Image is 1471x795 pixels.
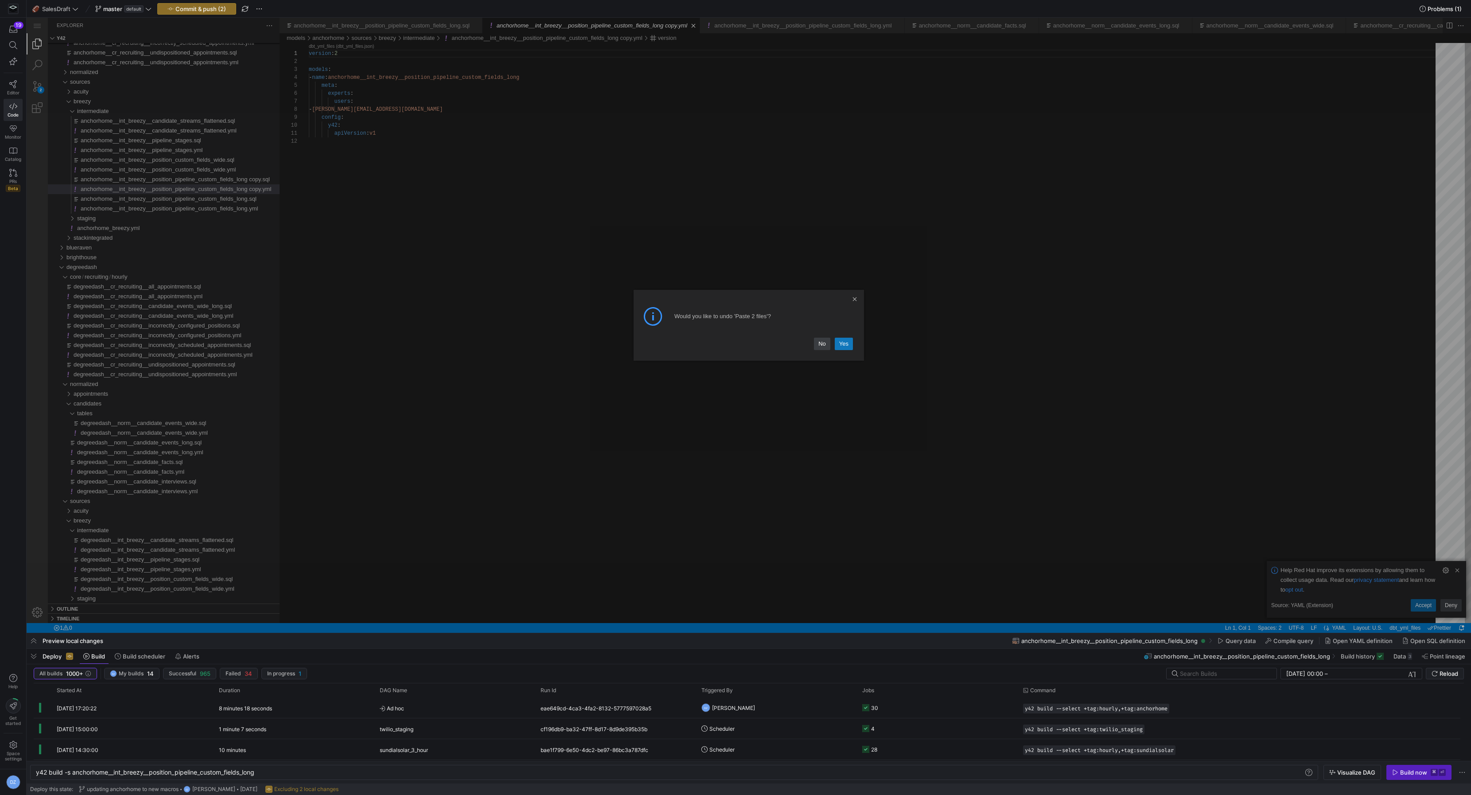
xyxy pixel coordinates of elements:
button: Build history [1337,649,1388,664]
button: Help [4,670,23,693]
span: Command [1030,687,1055,694]
button: Data3 [1389,649,1416,664]
span: y42 build --select +tag:hourly,+tag:anchorhome [1025,705,1167,712]
input: End datetime [1330,670,1388,677]
span: Get started [5,715,21,726]
div: 19 [14,22,23,29]
span: Open YAML definition [1333,637,1393,644]
div: Press SPACE to select this row. [34,760,1460,781]
a: Code [4,99,23,121]
span: Point lineage [1430,653,1465,660]
y42-duration: 8 minutes 18 seconds [219,705,272,712]
span: Reload [1440,670,1458,677]
span: Build scheduler [123,653,165,660]
span: twilio_staging [380,719,413,740]
span: [DATE] [240,786,257,792]
span: Jobs [862,687,874,694]
span: Beta [6,185,20,192]
span: Build history [1341,653,1375,660]
span: SalesDraft [42,5,70,12]
span: y42 build --select +tag:hourly,+tag:sundialsolar [1025,747,1174,753]
span: – [1325,670,1328,677]
span: Help [8,684,19,689]
button: Visualize DAG [1323,765,1381,780]
span: Visualize DAG [1337,769,1375,776]
span: 1000+ [66,670,83,677]
button: Successful965 [163,668,216,679]
div: Info [607,272,837,343]
span: [DATE] 15:00:00 [57,726,98,733]
button: Build now⌘⏎ [1386,765,1452,780]
div: Press SPACE to select this row. [34,718,1460,739]
span: line_custom_fields_long [187,768,254,776]
div: cf196db9-ba32-47ff-8d17-8d9de395b35b [535,718,696,739]
a: Catalog [4,143,23,165]
div: Info [616,288,637,309]
a: Close Dialog [823,277,833,286]
span: Query data [1226,637,1256,644]
span: Successful [169,670,196,677]
a: https://storage.googleapis.com/y42-prod-data-exchange/images/Yf2Qvegn13xqq0DljGMI0l8d5Zqtiw36EXr8... [4,1,23,16]
span: 34 [245,670,252,677]
span: Failed [226,670,241,677]
a: No [787,320,804,332]
div: Press SPACE to select this row. [34,739,1460,760]
span: Compile query [1273,637,1313,644]
span: 965 [200,670,210,677]
div: DZ [110,670,117,677]
a: Spacesettings [4,737,23,765]
button: Query data [1214,633,1260,648]
y42-duration: 1 minute 7 seconds [219,726,266,733]
div: 4 [871,718,875,739]
span: Scheduler [709,739,735,760]
button: Commit & push (2) [157,3,236,15]
button: Failed34 [220,668,258,679]
button: In progress1 [261,668,307,679]
span: Alerts [183,653,199,660]
div: eae649cd-4ca3-4fa2-8132-5777597028a5 [535,698,696,718]
button: Problems (1) [1417,3,1464,15]
button: DZMy builds14 [104,668,160,679]
span: [PERSON_NAME] [192,786,235,792]
span: Duration [219,687,240,694]
button: 19 [4,21,23,37]
button: updating anchorhome to new macrosDZ[PERSON_NAME][DATE] [77,783,260,795]
div: DZ [6,775,20,789]
button: masterdefault [93,3,154,15]
div: DZ [183,786,191,793]
span: anchorhome__int_breezy__position_pipeline_custom_fields_long [1154,653,1330,660]
input: Search Builds [1180,670,1269,677]
span: Deploy [43,653,62,660]
span: DAG Name [380,687,407,694]
span: All builds [39,670,62,677]
span: Excluding 2 local changes [274,786,339,792]
span: Space settings [5,751,22,761]
span: zeo_3_hour [380,760,408,781]
span: Data [1393,653,1406,660]
span: Preview local changes [43,637,103,644]
span: 14 [147,670,154,677]
div: 3 [1408,653,1412,660]
div: 28 [871,739,877,760]
a: Monitor [4,121,23,143]
button: All builds1000+ [34,668,97,679]
div: DZ [701,703,710,712]
y42-duration: 10 minutes [219,747,246,753]
button: Getstarted [4,695,23,729]
div: bae1f799-6e50-4dc2-be97-86bc3a787dfc [535,739,696,760]
span: sundialsolar_3_hour [380,740,428,760]
span: Catalog [5,156,21,162]
span: anchorhome__int_breezy__position_pipeline_custom_fields_long [1021,637,1198,644]
a: Yes [808,320,826,332]
span: Scheduler [709,718,735,739]
span: 1 [299,670,301,677]
div: Would you like to undo 'Paste 2 files'? [648,294,744,304]
span: Run Id [541,687,556,694]
div: Press SPACE to select this row. [34,698,1460,718]
span: Started At [57,687,82,694]
button: Build scheduler [111,649,169,664]
span: Build [91,653,105,660]
span: Problems (1) [1428,5,1462,12]
span: 🏈 [32,6,39,12]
